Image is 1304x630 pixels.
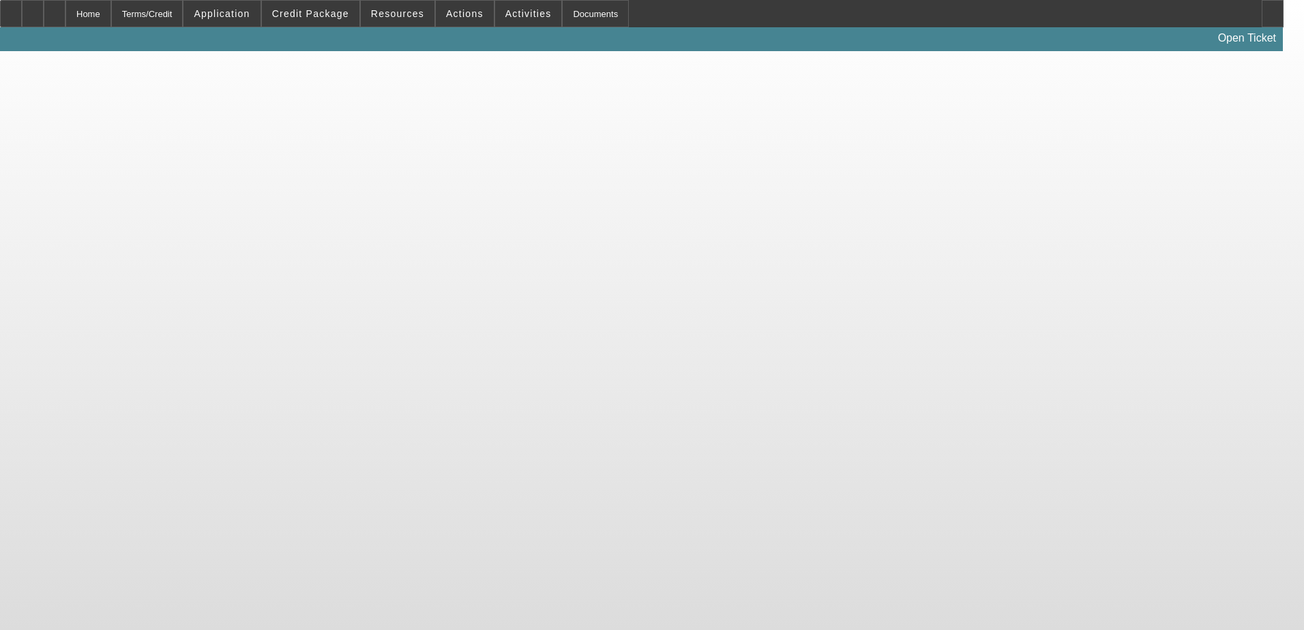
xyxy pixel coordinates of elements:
button: Activities [495,1,562,27]
span: Application [194,8,250,19]
span: Activities [505,8,552,19]
span: Resources [371,8,424,19]
button: Resources [361,1,434,27]
button: Credit Package [262,1,359,27]
span: Actions [446,8,484,19]
button: Actions [436,1,494,27]
button: Application [183,1,260,27]
a: Open Ticket [1213,27,1281,50]
span: Credit Package [272,8,349,19]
